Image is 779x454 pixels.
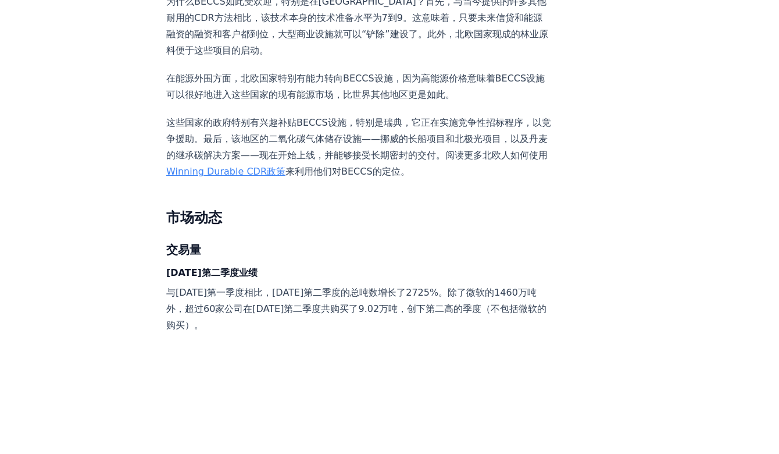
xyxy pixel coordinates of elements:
[166,70,551,103] p: 在能源外围方面，北欧国家特别有能力转向BECCS设施，因为高能源价格意味着BECCS设施可以很好地进入这些国家的现有能源市场，比世界其他地区更是如此。
[166,166,285,177] a: Winning Durable CDR政策
[166,285,551,334] p: 与[DATE]第一季度相比，[DATE]第二季度的总吨数增长了2725%。除了微软的1460万吨外，超过60家公司在[DATE]第二季度共购买了9.02万吨，创下第二高的季度（不包括微软的购买）。
[166,240,551,259] h3: 交易量
[166,266,551,280] h4: [DATE]第二季度业绩
[166,115,551,180] p: 这些国家的政府特别有兴趣补贴BECCS设施，特别是瑞典，它正在实施竞争性招标程序，以竞争援助。最后，该地区的二氧化碳气体储存设施——挪威的长船项目和北极光项目，以及丹麦的继承碳解决方案——现在开...
[166,208,551,226] h2: 市场动态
